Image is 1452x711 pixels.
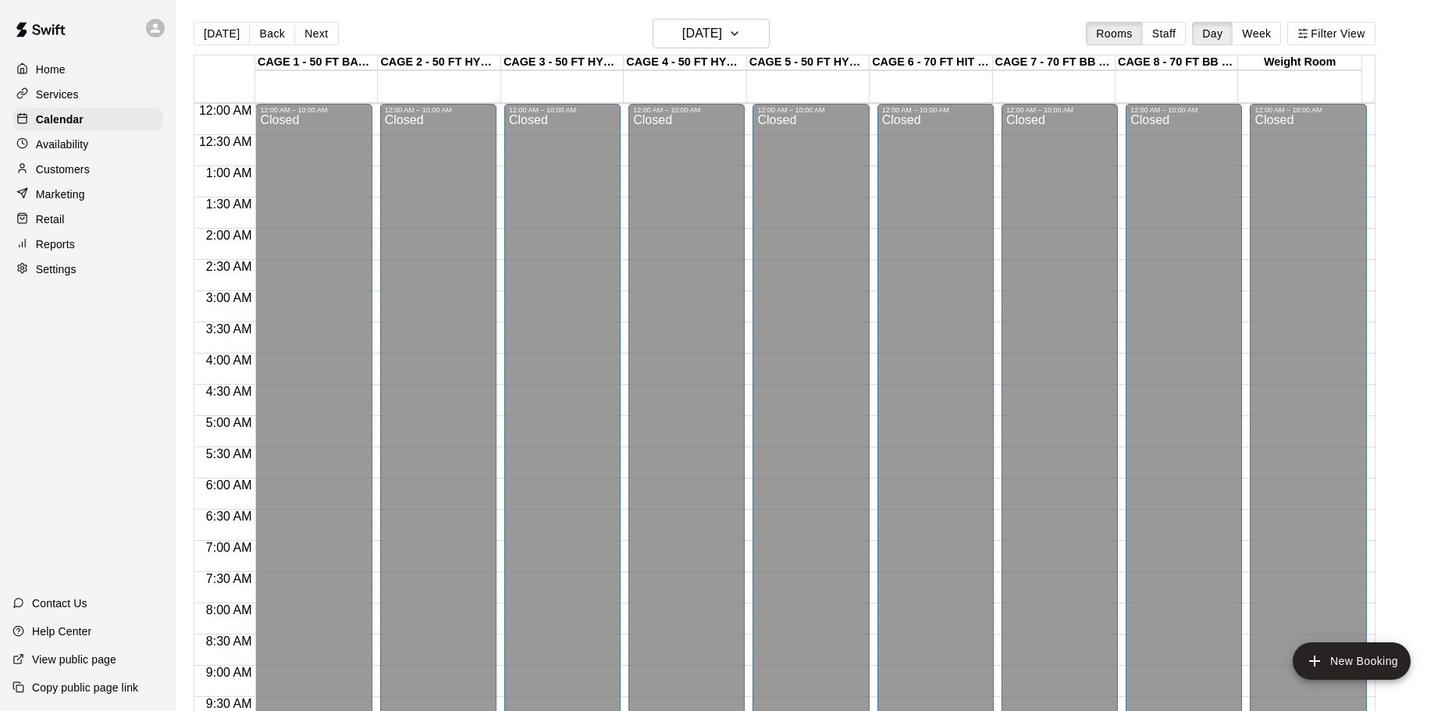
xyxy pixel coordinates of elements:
[202,603,256,617] span: 8:00 AM
[202,229,256,242] span: 2:00 AM
[509,106,616,114] div: 12:00 AM – 10:00 AM
[1192,22,1233,45] button: Day
[12,83,163,106] a: Services
[202,166,256,180] span: 1:00 AM
[1086,22,1142,45] button: Rooms
[32,624,91,639] p: Help Center
[202,291,256,304] span: 3:00 AM
[653,19,770,48] button: [DATE]
[294,22,338,45] button: Next
[36,212,65,227] p: Retail
[993,55,1116,70] div: CAGE 7 - 70 FT BB (w/ pitching mound)
[260,106,367,114] div: 12:00 AM – 10:00 AM
[202,385,256,398] span: 4:30 AM
[1238,55,1361,70] div: Weight Room
[249,22,295,45] button: Back
[202,697,256,710] span: 9:30 AM
[1006,106,1113,114] div: 12:00 AM – 10:00 AM
[12,233,163,256] a: Reports
[36,62,66,77] p: Home
[12,108,163,131] a: Calendar
[202,478,256,492] span: 6:00 AM
[202,416,256,429] span: 5:00 AM
[36,187,85,202] p: Marketing
[202,635,256,648] span: 8:30 AM
[12,258,163,281] a: Settings
[12,58,163,81] a: Home
[202,510,256,523] span: 6:30 AM
[385,106,492,114] div: 12:00 AM – 10:00 AM
[36,261,77,277] p: Settings
[870,55,992,70] div: CAGE 6 - 70 FT HIT TRAX
[36,112,84,127] p: Calendar
[202,541,256,554] span: 7:00 AM
[12,158,163,181] a: Customers
[1130,106,1237,114] div: 12:00 AM – 10:00 AM
[255,55,378,70] div: CAGE 1 - 50 FT BASEBALL w/ Auto Feeder
[32,680,138,695] p: Copy public page link
[36,236,75,252] p: Reports
[202,354,256,367] span: 4:00 AM
[1142,22,1187,45] button: Staff
[202,666,256,679] span: 9:00 AM
[378,55,500,70] div: CAGE 2 - 50 FT HYBRID BB/SB
[202,572,256,585] span: 7:30 AM
[1254,106,1361,114] div: 12:00 AM – 10:00 AM
[195,104,256,117] span: 12:00 AM
[32,595,87,611] p: Contact Us
[747,55,870,70] div: CAGE 5 - 50 FT HYBRID SB/BB
[1232,22,1281,45] button: Week
[195,135,256,148] span: 12:30 AM
[682,23,722,44] h6: [DATE]
[194,22,250,45] button: [DATE]
[501,55,624,70] div: CAGE 3 - 50 FT HYBRID BB/SB
[1293,642,1411,680] button: add
[1116,55,1238,70] div: CAGE 8 - 70 FT BB (w/ pitching mound)
[36,87,79,102] p: Services
[757,106,864,114] div: 12:00 AM – 10:00 AM
[12,208,163,231] a: Retail
[633,106,740,114] div: 12:00 AM – 10:00 AM
[202,260,256,273] span: 2:30 AM
[12,133,163,156] a: Availability
[202,197,256,211] span: 1:30 AM
[36,137,89,152] p: Availability
[36,162,90,177] p: Customers
[624,55,746,70] div: CAGE 4 - 50 FT HYBRID BB/SB
[12,183,163,206] a: Marketing
[1287,22,1375,45] button: Filter View
[202,322,256,336] span: 3:30 AM
[32,652,116,667] p: View public page
[882,106,989,114] div: 12:00 AM – 10:00 AM
[202,447,256,460] span: 5:30 AM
